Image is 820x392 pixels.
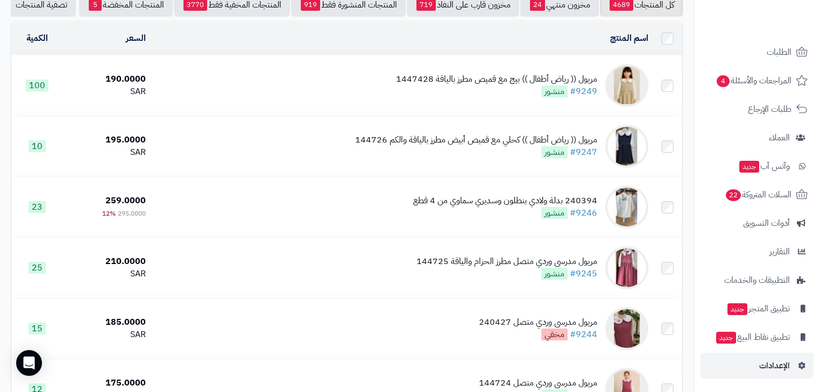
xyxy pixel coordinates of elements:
[570,206,597,219] a: #9246
[701,125,814,151] a: العملاء
[68,146,146,159] div: SAR
[126,32,146,45] a: السعر
[570,146,597,159] a: #9247
[16,350,42,376] div: Open Intercom Messenger
[605,307,648,350] img: مريول مدرسي وردي متصل 240427
[118,209,146,218] span: 295.0000
[701,239,814,265] a: التقارير
[68,85,146,98] div: SAR
[68,268,146,280] div: SAR
[416,255,597,268] div: مريول مدرسي وردي متصل مطرز الحزام والياقة 144725
[68,255,146,268] div: 210.0000
[68,134,146,146] div: 195.0000
[726,301,790,316] span: تطبيق المتجر
[715,330,790,345] span: تطبيق نقاط البيع
[570,85,597,98] a: #9249
[570,328,597,341] a: #9244
[396,73,597,85] div: مريول (( رياض أطفال )) بيج مع قميص مطرز بالياقة 1447428
[610,32,648,45] a: اسم المنتج
[701,39,814,65] a: الطلبات
[739,161,759,173] span: جديد
[701,182,814,208] a: السلات المتروكة22
[605,64,648,107] img: مريول (( رياض أطفال )) بيج مع قميص مطرز بالياقة 1447428
[541,329,568,340] span: مخفي
[355,134,597,146] div: مريول (( رياض أطفال )) كحلي مع قميص أبيض مطرز بالياقة والكم 144726
[605,246,648,289] img: مريول مدرسي وردي متصل مطرز الحزام والياقة 144725
[767,45,791,60] span: الطلبات
[541,85,568,97] span: منشور
[769,130,790,145] span: العملاء
[717,75,730,87] span: 4
[68,377,146,389] div: 175.0000
[68,73,146,85] div: 190.0000
[727,303,747,315] span: جديد
[716,73,791,88] span: المراجعات والأسئلة
[541,146,568,158] span: منشور
[479,377,597,389] div: مريول مدرسي وردي متصل 144724
[605,186,648,229] img: 240394 بدلة ولادي بنطلون وسديري سماوي من 4 قطع
[26,32,48,45] a: الكمية
[605,125,648,168] img: مريول (( رياض أطفال )) كحلي مع قميص أبيض مطرز بالياقة والكم 144726
[413,195,597,207] div: 240394 بدلة ولادي بنطلون وسديري سماوي من 4 قطع
[701,96,814,122] a: طلبات الإرجاع
[29,140,46,152] span: 10
[748,102,791,117] span: طلبات الإرجاع
[701,353,814,379] a: الإعدادات
[701,324,814,350] a: تطبيق نقاط البيعجديد
[701,153,814,179] a: وآتس آبجديد
[541,268,568,280] span: منشور
[701,296,814,322] a: تطبيق المتجرجديد
[29,262,46,274] span: 25
[701,210,814,236] a: أدوات التسويق
[105,194,146,207] span: 259.0000
[725,187,791,202] span: السلات المتروكة
[26,80,48,91] span: 100
[102,209,116,218] span: 12%
[29,323,46,334] span: 15
[570,267,597,280] a: #9245
[479,316,597,329] div: مريول مدرسي وردي متصل 240427
[726,189,741,201] span: 22
[769,244,790,259] span: التقارير
[541,207,568,219] span: منشور
[759,358,790,373] span: الإعدادات
[29,201,46,213] span: 23
[743,216,790,231] span: أدوات التسويق
[701,267,814,293] a: التطبيقات والخدمات
[724,273,790,288] span: التطبيقات والخدمات
[738,159,790,174] span: وآتس آب
[701,68,814,94] a: المراجعات والأسئلة4
[716,332,736,344] span: جديد
[68,329,146,341] div: SAR
[68,316,146,329] div: 185.0000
